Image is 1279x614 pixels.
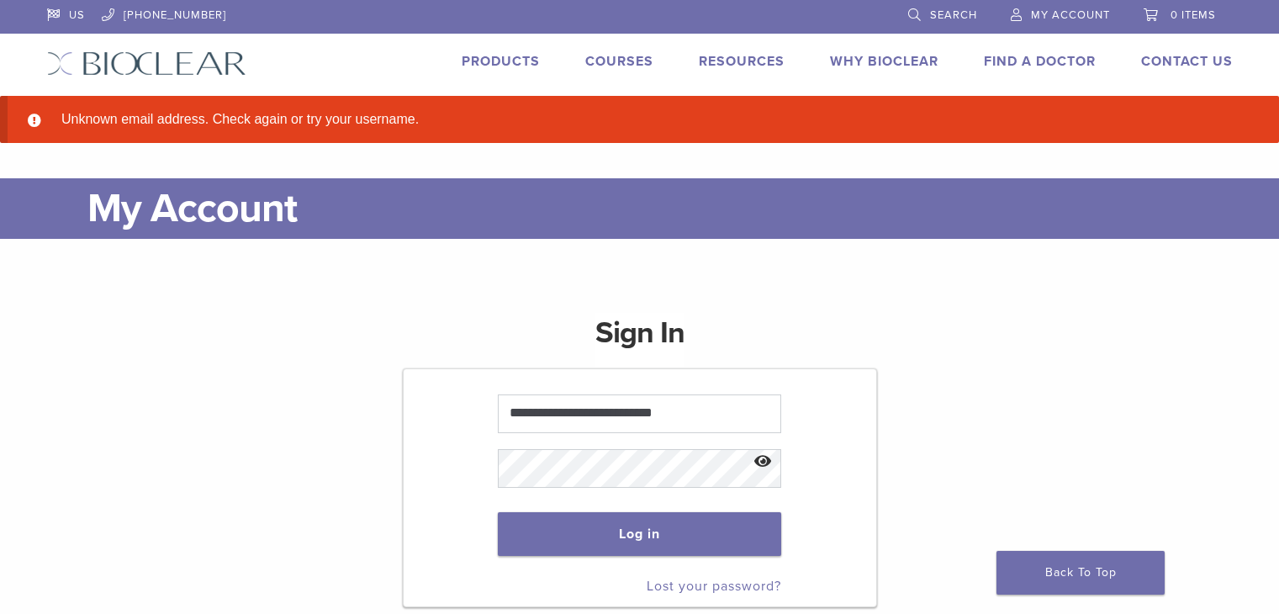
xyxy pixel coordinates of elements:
[498,512,781,556] button: Log in
[1141,53,1233,70] a: Contact Us
[585,53,653,70] a: Courses
[930,8,977,22] span: Search
[996,551,1165,595] a: Back To Top
[745,441,781,484] button: Show password
[1171,8,1216,22] span: 0 items
[647,578,781,595] a: Lost your password?
[462,53,540,70] a: Products
[1031,8,1110,22] span: My Account
[699,53,785,70] a: Resources
[595,313,684,367] h1: Sign In
[830,53,938,70] a: Why Bioclear
[87,178,1233,239] h1: My Account
[984,53,1096,70] a: Find A Doctor
[55,109,1252,130] li: Unknown email address. Check again or try your username.
[47,51,246,76] img: Bioclear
